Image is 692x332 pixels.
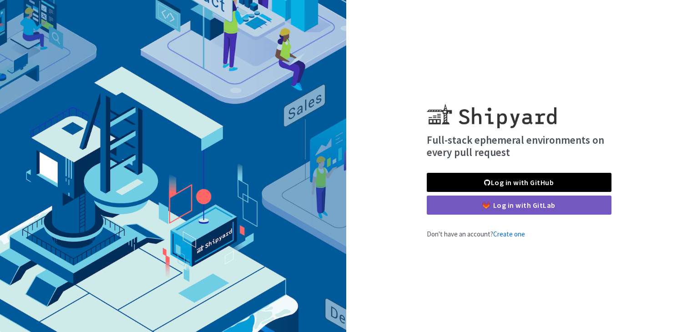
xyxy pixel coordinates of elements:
[427,230,525,238] span: Don't have an account?
[427,134,611,159] h4: Full-stack ephemeral environments on every pull request
[493,230,525,238] a: Create one
[427,93,556,128] img: Shipyard logo
[483,202,490,209] img: gitlab-color.svg
[427,196,611,215] a: Log in with GitLab
[427,173,611,192] a: Log in with GitHub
